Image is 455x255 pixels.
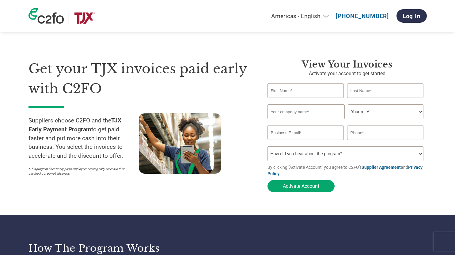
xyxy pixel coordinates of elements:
p: Suppliers choose C2FO and the to get paid faster and put more cash into their business. You selec... [28,116,139,160]
p: *This program does not apply to employees seeking early access to their paychecks or payroll adva... [28,167,133,176]
p: Activate your account to get started [267,70,427,77]
img: TJX [74,12,96,24]
input: Phone* [347,126,424,140]
a: Privacy Policy [267,165,423,176]
img: supply chain worker [139,113,221,174]
input: Invalid Email format [267,126,344,140]
a: Supplier Agreement [362,165,401,170]
div: Inavlid Phone Number [347,141,424,144]
h3: How the program works [28,242,220,254]
h3: View Your Invoices [267,59,427,70]
select: Title/Role [348,104,423,119]
div: Invalid last name or last name is too long [347,99,424,102]
input: Your company name* [267,104,345,119]
p: By clicking "Activate Account" you agree to C2FO's and [267,164,427,177]
img: c2fo logo [28,8,64,24]
a: [PHONE_NUMBER] [336,13,389,20]
div: Invalid first name or first name is too long [267,99,344,102]
a: Log In [396,9,427,23]
input: First Name* [267,83,344,98]
div: Invalid company name or company name is too long [267,120,424,123]
input: Last Name* [347,83,424,98]
h1: Get your TJX invoices paid early with C2FO [28,59,249,99]
strong: TJX Early Payment Program [28,117,121,133]
div: Inavlid Email Address [267,141,344,144]
button: Activate Account [267,180,335,192]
